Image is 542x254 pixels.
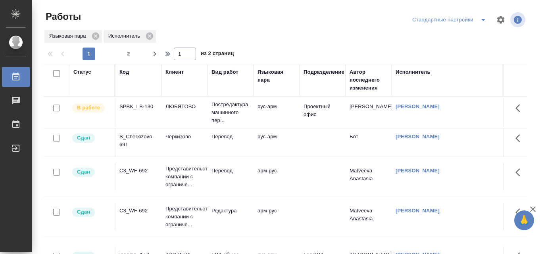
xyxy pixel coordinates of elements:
div: Подразделение [304,68,344,76]
p: ЛЮБЯТОВО [165,103,204,111]
td: рус-арм [254,129,300,157]
a: [PERSON_NAME] [396,103,440,109]
a: [PERSON_NAME] [396,208,440,214]
td: рус-арм [254,99,300,126]
div: C3_WF-692 [119,167,158,175]
div: Языковая пара [258,68,296,84]
span: Настроить таблицу [491,10,510,29]
span: 🙏 [517,212,531,229]
p: Перевод [211,167,250,175]
span: Работы [44,10,81,23]
a: [PERSON_NAME] [396,168,440,174]
p: Перевод [211,133,250,141]
button: 2 [122,48,135,60]
div: Менеджер проверил работу исполнителя, передает ее на следующий этап [71,207,111,218]
div: SPBK_LB-130 [119,103,158,111]
td: Matveeva Anastasia [346,163,392,191]
span: Посмотреть информацию [510,12,527,27]
div: Языковая пара [44,30,102,43]
div: Исполнитель выполняет работу [71,103,111,113]
button: Здесь прячутся важные кнопки [511,203,530,222]
td: арм-рус [254,203,300,231]
div: Клиент [165,68,184,76]
button: Здесь прячутся важные кнопки [511,99,530,118]
button: 🙏 [514,210,534,230]
p: Черкизово [165,133,204,141]
p: Редактура [211,207,250,215]
a: [PERSON_NAME] [396,134,440,139]
div: Менеджер проверил работу исполнителя, передает ее на следующий этап [71,167,111,178]
p: Представительство компании с ограниче... [165,205,204,229]
p: Постредактура машинного пер... [211,101,250,124]
td: [PERSON_NAME] [346,99,392,126]
td: арм-рус [254,163,300,191]
div: Исполнитель [104,30,156,43]
div: Вид работ [211,68,238,76]
div: Менеджер проверил работу исполнителя, передает ее на следующий этап [71,133,111,143]
p: Сдан [77,134,90,142]
p: Языковая пара [49,32,89,40]
div: Исполнитель [396,68,431,76]
span: из 2 страниц [201,49,234,60]
button: Здесь прячутся важные кнопки [511,163,530,182]
td: Проектный офис [300,99,346,126]
td: Matveeva Anastasia [346,203,392,231]
p: Сдан [77,168,90,176]
td: Бот [346,129,392,157]
div: S_Cherkizovo-691 [119,133,158,149]
div: Код [119,68,129,76]
p: В работе [77,104,100,112]
div: C3_WF-692 [119,207,158,215]
span: 2 [122,50,135,58]
div: split button [410,13,491,26]
div: Автор последнего изменения [350,68,388,92]
button: Здесь прячутся важные кнопки [511,129,530,148]
div: Статус [73,68,91,76]
p: Представительство компании с ограниче... [165,165,204,189]
p: Исполнитель [108,32,143,40]
p: Сдан [77,208,90,216]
